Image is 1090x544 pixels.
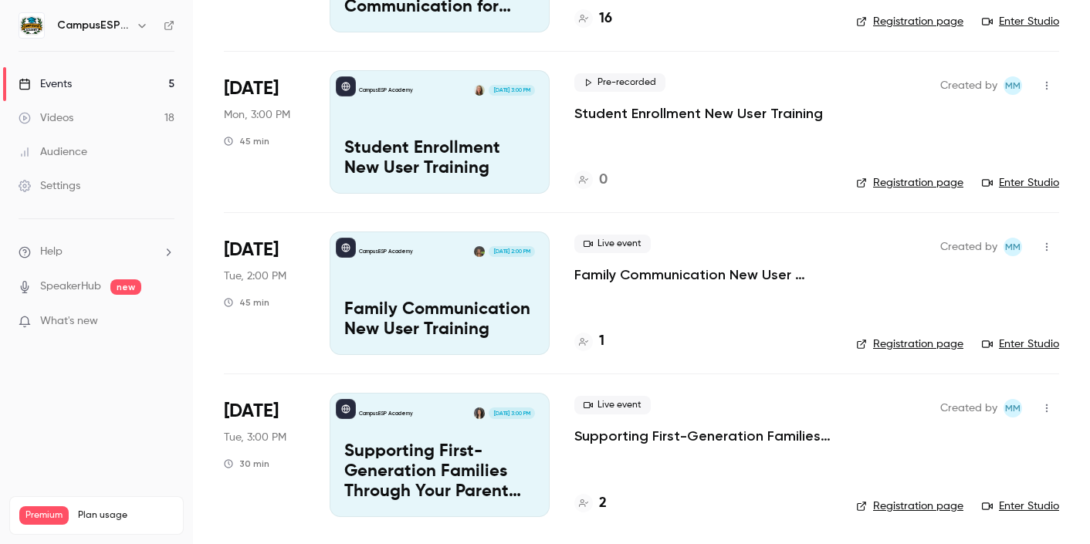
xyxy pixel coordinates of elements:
[19,244,174,260] li: help-dropdown-opener
[856,498,963,514] a: Registration page
[224,458,269,470] div: 30 min
[330,231,550,355] a: Family Communication New User TrainingCampusESP AcademyMira Gandhi[DATE] 2:00 PMFamily Communicat...
[982,175,1059,191] a: Enter Studio
[224,76,279,101] span: [DATE]
[574,235,651,253] span: Live event
[224,430,286,445] span: Tue, 3:00 PM
[224,296,269,309] div: 45 min
[982,14,1059,29] a: Enter Studio
[1005,399,1021,417] span: MM
[489,85,534,96] span: [DATE] 3:00 PM
[57,18,130,33] h6: CampusESP Academy
[78,509,174,522] span: Plan usage
[110,279,141,295] span: new
[574,493,607,514] a: 2
[474,246,485,257] img: Mira Gandhi
[224,107,290,123] span: Mon, 3:00 PM
[574,104,823,123] a: Student Enrollment New User Training
[224,231,305,355] div: Oct 21 Tue, 2:00 PM (America/New York)
[19,110,73,126] div: Videos
[599,170,608,191] h4: 0
[40,279,101,295] a: SpeakerHub
[1004,76,1022,95] span: Mairin Matthews
[224,399,279,424] span: [DATE]
[982,336,1059,352] a: Enter Studio
[489,407,534,418] span: [DATE] 3:00 PM
[574,331,604,352] a: 1
[40,244,63,260] span: Help
[1004,238,1022,256] span: Mairin Matthews
[599,8,612,29] h4: 16
[330,70,550,194] a: Student Enrollment New User TrainingCampusESP AcademyMairin Matthews[DATE] 3:00 PMStudent Enrollm...
[330,393,550,516] a: Supporting First-Generation Families Through Your Parent PortalCampusESP AcademyJacqui McBurney[D...
[474,85,485,96] img: Mairin Matthews
[599,493,607,514] h4: 2
[224,393,305,516] div: Nov 11 Tue, 3:00 PM (America/New York)
[940,76,997,95] span: Created by
[856,175,963,191] a: Registration page
[856,336,963,352] a: Registration page
[574,427,831,445] a: Supporting First-Generation Families Through Your Parent Portal
[19,506,69,525] span: Premium
[856,14,963,29] a: Registration page
[224,70,305,194] div: Oct 20 Mon, 3:00 PM (America/New York)
[40,313,98,329] span: What's new
[574,73,665,92] span: Pre-recorded
[574,8,612,29] a: 16
[344,139,535,179] p: Student Enrollment New User Training
[156,315,174,329] iframe: Noticeable Trigger
[224,238,279,262] span: [DATE]
[940,238,997,256] span: Created by
[359,410,413,417] p: CampusESP Academy
[1004,399,1022,417] span: Mairin Matthews
[574,265,831,284] a: Family Communication New User Training
[224,269,286,284] span: Tue, 2:00 PM
[574,170,608,191] a: 0
[1005,76,1021,95] span: MM
[940,399,997,417] span: Created by
[982,498,1059,514] a: Enter Studio
[344,300,535,340] p: Family Communication New User Training
[1005,238,1021,256] span: MM
[599,331,604,352] h4: 1
[224,135,269,147] div: 45 min
[489,246,534,257] span: [DATE] 2:00 PM
[359,248,413,255] p: CampusESP Academy
[19,13,44,38] img: CampusESP Academy
[19,144,87,160] div: Audience
[359,86,413,94] p: CampusESP Academy
[19,178,80,194] div: Settings
[474,407,485,418] img: Jacqui McBurney
[19,76,72,92] div: Events
[574,396,651,414] span: Live event
[344,442,535,502] p: Supporting First-Generation Families Through Your Parent Portal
